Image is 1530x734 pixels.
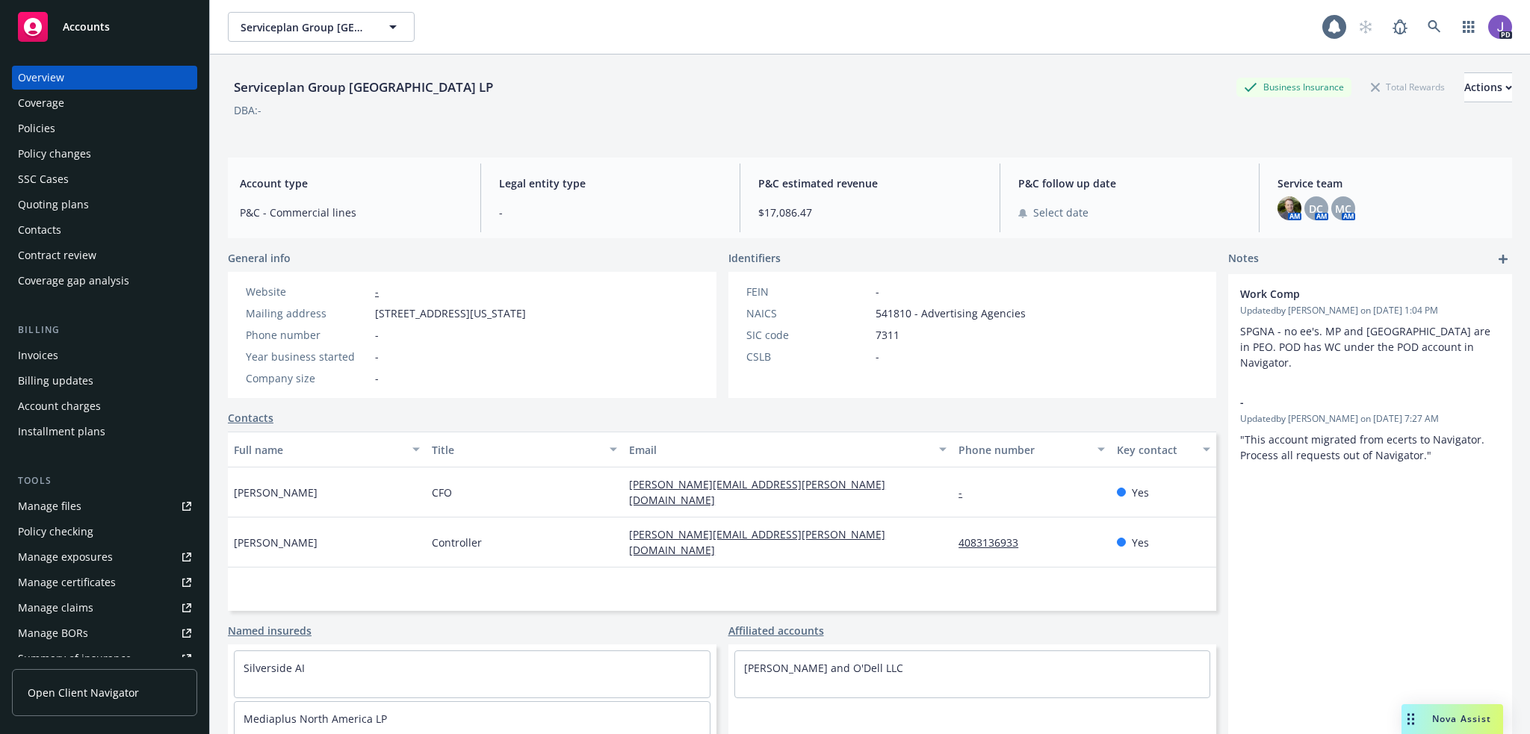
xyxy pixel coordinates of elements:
[1432,712,1491,725] span: Nova Assist
[1228,382,1512,475] div: -Updatedby [PERSON_NAME] on [DATE] 7:27 AM"This account migrated from ecerts to Navigator. Proces...
[18,520,93,544] div: Policy checking
[375,370,379,386] span: -
[18,218,61,242] div: Contacts
[18,343,58,367] div: Invoices
[1488,15,1512,39] img: photo
[12,621,197,645] a: Manage BORs
[228,250,291,266] span: General info
[18,420,105,444] div: Installment plans
[1419,12,1449,42] a: Search
[246,370,369,386] div: Company size
[1277,175,1500,191] span: Service team
[1385,12,1415,42] a: Report a Bug
[958,442,1088,458] div: Phone number
[728,623,824,638] a: Affiliated accounts
[241,19,370,35] span: Serviceplan Group [GEOGRAPHIC_DATA] LP
[744,661,903,675] a: [PERSON_NAME] and O'Dell LLC
[1309,201,1323,217] span: DC
[18,66,64,90] div: Overview
[1277,196,1301,220] img: photo
[244,712,387,726] a: Mediaplus North America LP
[432,535,482,550] span: Controller
[234,535,318,550] span: [PERSON_NAME]
[1117,442,1194,458] div: Key contact
[18,621,88,645] div: Manage BORs
[12,494,197,518] a: Manage files
[375,327,379,343] span: -
[758,175,981,191] span: P&C estimated revenue
[18,167,69,191] div: SSC Cases
[746,284,870,299] div: FEIN
[18,142,91,166] div: Policy changes
[1236,78,1351,96] div: Business Insurance
[623,432,953,467] button: Email
[12,343,197,367] a: Invoices
[12,596,197,620] a: Manage claims
[240,205,462,220] span: P&C - Commercial lines
[228,410,273,426] a: Contacts
[1402,704,1503,734] button: Nova Assist
[18,369,93,393] div: Billing updates
[234,102,261,118] div: DBA: -
[1402,704,1420,734] div: Drag to move
[12,420,197,444] a: Installment plans
[1335,201,1351,217] span: MC
[1111,432,1216,467] button: Key contact
[958,485,974,500] a: -
[375,349,379,364] span: -
[1240,412,1500,426] span: Updated by [PERSON_NAME] on [DATE] 7:27 AM
[432,485,452,500] span: CFO
[234,442,403,458] div: Full name
[958,535,1030,550] a: 4083136933
[228,623,312,638] a: Named insureds
[228,78,499,97] div: Serviceplan Group [GEOGRAPHIC_DATA] LP
[1240,432,1487,462] span: "This account migrated from ecerts to Navigator. Process all requests out of Navigator."
[1228,250,1259,268] span: Notes
[246,327,369,343] div: Phone number
[12,473,197,488] div: Tools
[12,394,197,418] a: Account charges
[746,305,870,321] div: NAICS
[499,175,722,191] span: Legal entity type
[746,349,870,364] div: CSLB
[1363,78,1452,96] div: Total Rewards
[876,327,899,343] span: 7311
[953,432,1111,467] button: Phone number
[758,205,981,220] span: $17,086.47
[426,432,624,467] button: Title
[728,250,781,266] span: Identifiers
[1240,304,1500,317] span: Updated by [PERSON_NAME] on [DATE] 1:04 PM
[12,91,197,115] a: Coverage
[375,284,379,299] a: -
[12,647,197,671] a: Summary of insurance
[28,685,139,700] span: Open Client Navigator
[240,175,462,191] span: Account type
[1494,250,1512,268] a: add
[12,545,197,569] span: Manage exposures
[12,193,197,217] a: Quoting plans
[246,349,369,364] div: Year business started
[18,243,96,267] div: Contract review
[18,269,129,293] div: Coverage gap analysis
[18,596,93,620] div: Manage claims
[876,349,879,364] span: -
[234,485,318,500] span: [PERSON_NAME]
[499,205,722,220] span: -
[432,442,601,458] div: Title
[1464,72,1512,102] button: Actions
[1240,286,1461,302] span: Work Comp
[12,520,197,544] a: Policy checking
[629,442,930,458] div: Email
[12,243,197,267] a: Contract review
[1132,535,1149,550] span: Yes
[1033,205,1088,220] span: Select date
[12,66,197,90] a: Overview
[246,284,369,299] div: Website
[18,494,81,518] div: Manage files
[63,21,110,33] span: Accounts
[18,545,113,569] div: Manage exposures
[12,269,197,293] a: Coverage gap analysis
[12,218,197,242] a: Contacts
[18,394,101,418] div: Account charges
[1240,324,1493,370] span: SPGNA - no ee's. MP and [GEOGRAPHIC_DATA] are in PEO. POD has WC under the POD account in Navigator.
